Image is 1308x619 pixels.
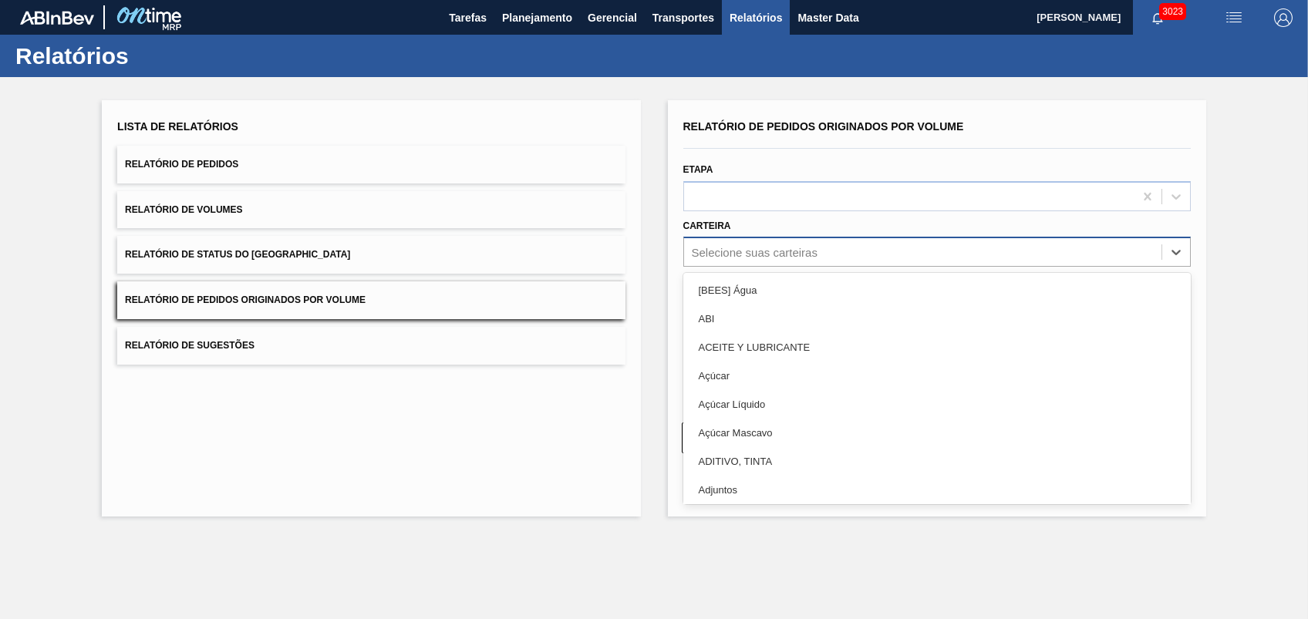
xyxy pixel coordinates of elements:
img: userActions [1225,8,1243,27]
span: Relatório de Pedidos Originados por Volume [683,120,964,133]
h1: Relatórios [15,47,289,65]
div: Açúcar [683,362,1191,390]
button: Relatório de Pedidos [117,146,625,183]
span: Planejamento [502,8,572,27]
span: Lista de Relatórios [117,120,238,133]
span: Relatório de Pedidos Originados por Volume [125,294,366,305]
button: Relatório de Volumes [117,191,625,229]
span: Relatório de Sugestões [125,340,255,351]
div: Adjuntos [683,476,1191,504]
div: [BEES] Água [683,276,1191,304]
button: Relatório de Pedidos Originados por Volume [117,281,625,319]
span: Tarefas [449,8,487,27]
button: Relatório de Status do [GEOGRAPHIC_DATA] [117,236,625,274]
span: Master Data [797,8,858,27]
button: Relatório de Sugestões [117,327,625,365]
label: Carteira [683,220,731,231]
span: Gerencial [588,8,637,27]
button: Notificações [1133,7,1182,29]
span: Relatório de Status do [GEOGRAPHIC_DATA] [125,249,350,260]
div: ACEITE Y LUBRICANTE [683,333,1191,362]
span: Relatório de Pedidos [125,159,238,170]
label: Etapa [683,164,713,175]
span: Relatórios [730,8,782,27]
img: TNhmsLtSVTkK8tSr43FrP2fwEKptu5GPRR3wAAAABJRU5ErkJggg== [20,11,94,25]
div: ADITIVO, TINTA [683,447,1191,476]
span: Relatório de Volumes [125,204,242,215]
div: Açúcar Mascavo [683,419,1191,447]
div: Selecione suas carteiras [692,246,817,259]
span: 3023 [1159,3,1186,20]
img: Logout [1274,8,1293,27]
span: Transportes [652,8,714,27]
button: Limpar [682,422,929,453]
div: ABI [683,304,1191,333]
div: Açúcar Líquido [683,390,1191,419]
